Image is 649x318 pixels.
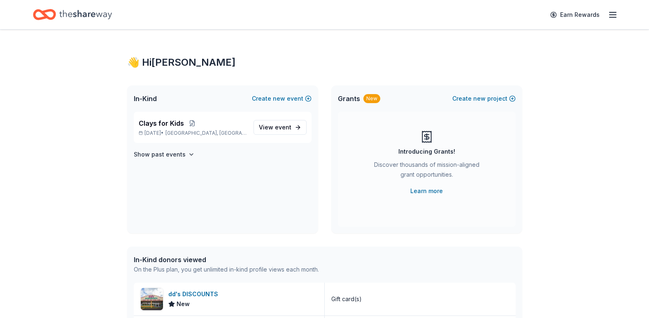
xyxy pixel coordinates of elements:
span: event [275,124,291,131]
div: On the Plus plan, you get unlimited in-kind profile views each month. [134,265,319,274]
a: Home [33,5,112,24]
button: Createnewproject [452,94,516,104]
a: View event [254,120,307,135]
div: Gift card(s) [331,294,362,304]
button: Createnewevent [252,94,312,104]
h4: Show past events [134,150,186,159]
a: Earn Rewards [545,7,605,22]
div: In-Kind donors viewed [134,255,319,265]
span: new [273,94,285,104]
span: In-Kind [134,94,157,104]
span: Clays for Kids [139,118,184,128]
span: Grants [338,94,360,104]
span: New [177,299,190,309]
span: View [259,122,291,132]
a: Learn more [410,186,443,196]
span: new [473,94,486,104]
p: [DATE] • [139,130,247,136]
div: Introducing Grants! [398,147,455,157]
div: 👋 Hi [PERSON_NAME] [127,56,522,69]
span: [GEOGRAPHIC_DATA], [GEOGRAPHIC_DATA] [165,130,247,136]
div: New [363,94,380,103]
div: Discover thousands of mission-aligned grant opportunities. [371,160,483,183]
img: Image for dd's DISCOUNTS [141,288,163,310]
button: Show past events [134,150,195,159]
div: dd's DISCOUNTS [168,289,221,299]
